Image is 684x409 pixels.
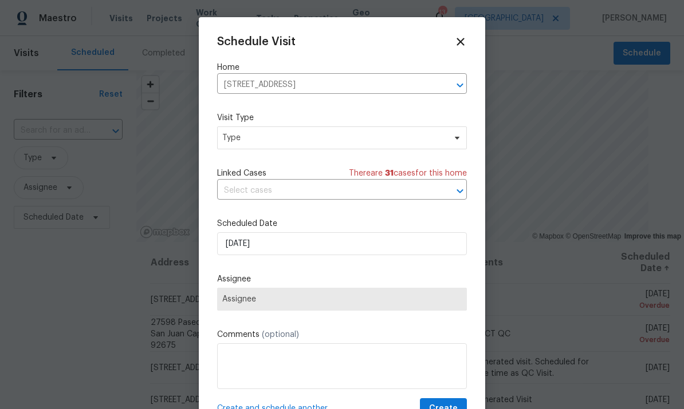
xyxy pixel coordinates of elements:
[217,36,296,47] span: Schedule Visit
[217,218,467,229] label: Scheduled Date
[385,169,394,177] span: 31
[454,35,467,48] span: Close
[217,329,467,340] label: Comments
[217,273,467,285] label: Assignee
[222,132,445,144] span: Type
[217,62,467,73] label: Home
[217,76,435,94] input: Enter in an address
[452,77,468,93] button: Open
[217,168,266,179] span: Linked Cases
[217,112,467,124] label: Visit Type
[217,182,435,200] input: Select cases
[262,331,299,339] span: (optional)
[452,183,468,199] button: Open
[349,168,467,179] span: There are case s for this home
[222,295,462,304] span: Assignee
[217,232,467,255] input: M/D/YYYY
